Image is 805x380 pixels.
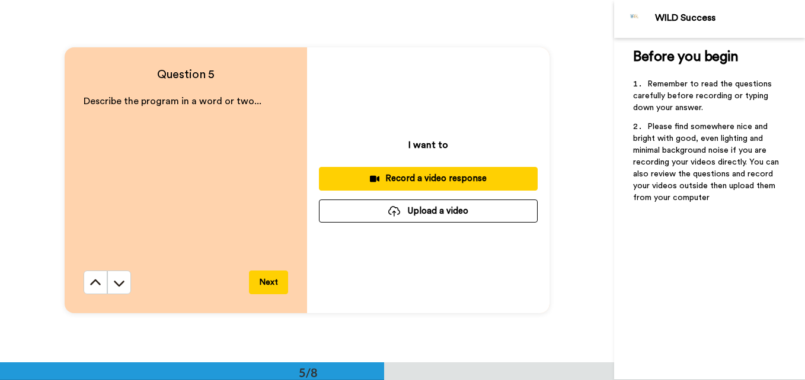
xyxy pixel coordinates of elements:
[408,138,448,152] p: I want to
[621,5,649,33] img: Profile Image
[319,167,538,190] button: Record a video response
[84,96,261,106] span: Describe the program in a word or two...
[633,80,774,112] span: Remember to read the questions carefully before recording or typing down your answer.
[249,270,288,294] button: Next
[319,199,538,223] button: Upload a video
[328,172,528,185] div: Record a video response
[633,50,738,64] span: Before you begin
[655,12,804,24] div: WILD Success
[84,66,288,83] h4: Question 5
[633,123,781,202] span: Please find somewhere nice and bright with good, even lighting and minimal background noise if yo...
